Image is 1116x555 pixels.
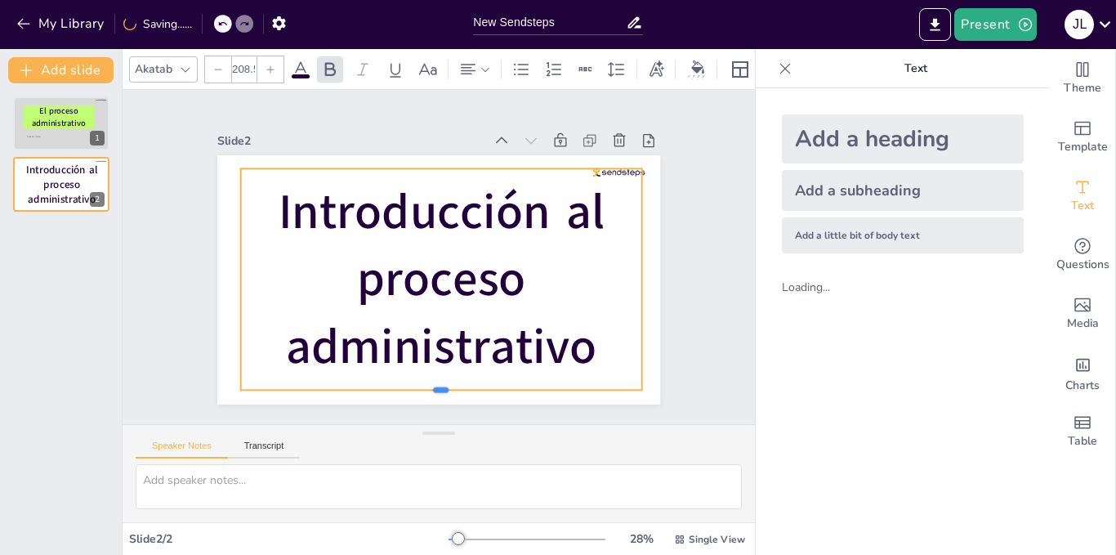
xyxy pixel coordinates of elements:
button: Transcript [228,441,301,459]
span: El proceso administrativo [32,105,85,128]
span: Charts [1065,377,1100,395]
div: 1 [13,96,109,150]
div: Add images, graphics, shapes or video [1050,284,1115,343]
input: Insert title [473,11,626,34]
button: Export to PowerPoint [919,8,951,41]
div: Get real-time input from your audience [1050,226,1115,284]
div: Saving...... [123,16,192,32]
span: Theme [1064,79,1101,97]
div: Slide 2 / 2 [129,531,449,547]
div: Add a heading [782,114,1024,163]
button: My Library [12,11,111,37]
div: Add ready made slides [1050,108,1115,167]
button: Speaker Notes [136,441,228,459]
div: Add charts and graphs [1050,343,1115,402]
span: Table [1068,432,1097,450]
p: Text [798,49,1033,88]
span: [PERSON_NAME] [27,136,41,138]
div: Akatab [132,58,176,80]
div: Text effects [644,56,668,83]
div: 2 [90,192,105,207]
span: Introducción al proceso administrativo [278,179,604,380]
div: Background color [685,60,710,78]
span: Single View [689,533,745,546]
div: Loading... [782,280,858,295]
div: 2 [13,157,109,211]
div: Add a little bit of body text [782,217,1024,253]
div: 1 [90,131,105,145]
div: Layout [727,56,753,83]
div: Slide 2 [217,133,484,149]
div: Add text boxes [1050,167,1115,226]
div: Add a table [1050,402,1115,461]
span: Text [1071,197,1094,215]
div: Change the overall theme [1050,49,1115,108]
span: Media [1067,315,1099,333]
button: Add slide [8,57,114,83]
div: J L [1065,10,1094,39]
div: Add a subheading [782,170,1024,211]
div: 28 % [622,531,661,547]
button: J L [1065,8,1094,41]
span: Introducción al proceso administrativo [26,163,97,206]
span: Template [1058,138,1108,156]
button: Present [954,8,1036,41]
span: Questions [1056,256,1109,274]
